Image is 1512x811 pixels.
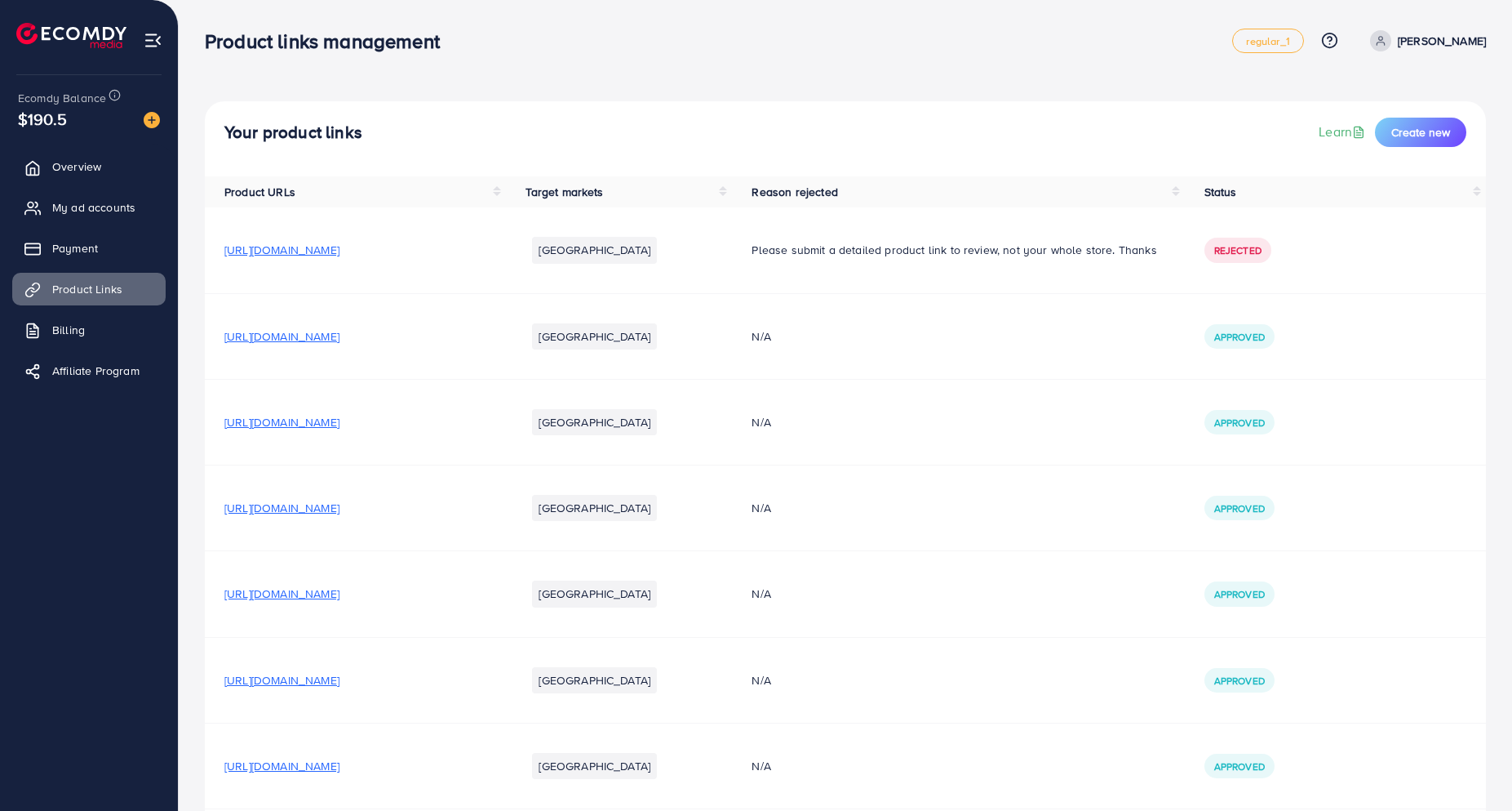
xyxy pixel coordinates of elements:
a: My ad accounts [12,191,166,224]
span: N/A [752,586,770,602]
li: [GEOGRAPHIC_DATA] [532,323,657,350]
span: [URL][DOMAIN_NAME] [224,672,339,688]
a: Affiliate Program [12,354,166,387]
span: Affiliate Program [52,363,140,379]
span: Target markets [525,184,603,200]
span: Reason rejected [752,184,837,200]
span: N/A [752,328,770,345]
span: Create new [1391,124,1450,140]
span: Billing [52,322,85,338]
span: N/A [752,672,770,688]
a: Billing [12,314,166,346]
span: Overview [52,158,101,175]
span: N/A [752,500,770,516]
span: regular_1 [1246,36,1289,47]
li: [GEOGRAPHIC_DATA] [532,581,657,607]
p: [PERSON_NAME] [1398,31,1486,51]
a: Payment [12,232,166,265]
h3: Product links management [205,29,453,53]
span: $190.5 [18,107,67,131]
li: [GEOGRAPHIC_DATA] [532,753,657,779]
span: Approved [1214,760,1265,773]
a: Overview [12,150,166,183]
a: Product Links [12,273,166,305]
img: image [144,112,160,128]
span: Product Links [52,281,122,297]
span: N/A [752,414,770,430]
span: Approved [1214,416,1265,430]
span: [URL][DOMAIN_NAME] [224,500,339,516]
h4: Your product links [224,123,362,143]
span: Approved [1214,674,1265,688]
span: Payment [52,240,98,256]
span: Product URLs [224,184,295,200]
p: Please submit a detailed product link to review, not your whole store. Thanks [752,240,1164,260]
li: [GEOGRAPHIC_DATA] [532,495,657,521]
span: [URL][DOMAIN_NAME] [224,586,339,602]
span: [URL][DOMAIN_NAME] [224,242,339,258]
button: Create new [1375,118,1466,147]
img: menu [144,31,162,50]
span: [URL][DOMAIN_NAME] [224,328,339,345]
li: [GEOGRAPHIC_DATA] [532,667,657,693]
li: [GEOGRAPHIC_DATA] [532,409,657,435]
span: Rejected [1214,243,1261,257]
li: [GEOGRAPHIC_DATA] [532,237,657,263]
span: Approved [1214,501,1265,515]
a: [PERSON_NAME] [1363,30,1486,51]
span: N/A [752,758,770,774]
a: Learn [1319,123,1368,141]
span: My ad accounts [52,199,135,216]
span: [URL][DOMAIN_NAME] [224,414,339,430]
span: [URL][DOMAIN_NAME] [224,758,339,774]
iframe: Chat [1443,737,1500,799]
span: Approved [1214,330,1265,344]
a: regular_1 [1232,29,1303,53]
img: logo [16,23,126,48]
span: Ecomdy Balance [18,90,106,106]
span: Approved [1214,587,1265,601]
span: Status [1204,184,1237,200]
